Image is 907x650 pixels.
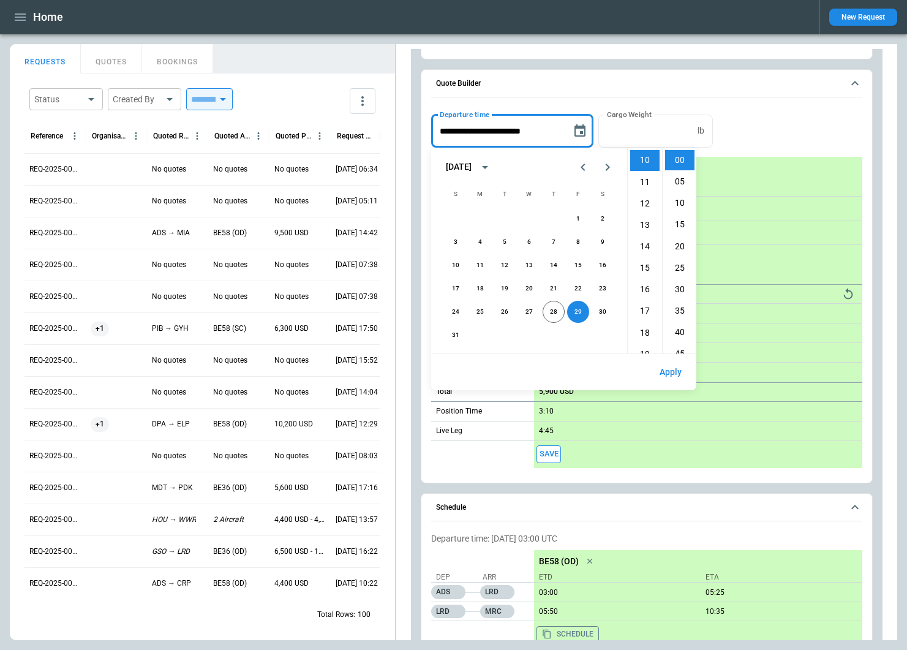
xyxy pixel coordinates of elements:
button: 23 [592,278,614,300]
span: Friday [567,182,589,206]
span: Thursday [543,182,565,206]
button: 4 [469,231,491,253]
button: 31 [445,324,467,346]
button: 18 [469,278,491,300]
p: REQ-2025-000263 [29,164,81,175]
button: Quoted Price column menu [312,128,328,144]
button: 3 [445,231,467,253]
p: 08/22/2025 17:50 [336,323,378,334]
div: Request Created At (UTC-05:00) [337,132,373,140]
p: REQ-2025-000260 [29,260,81,270]
button: Next month [595,155,620,180]
div: Status [34,93,83,105]
button: 8 [567,231,589,253]
p: MRC [480,605,514,618]
label: Cargo Weight [607,109,652,119]
h1: Home [33,10,63,25]
button: 26 [494,301,516,323]
div: Quoted Price [276,132,312,140]
p: ETA [701,572,857,583]
p: ETD [539,572,696,583]
p: No quotes [274,260,309,270]
p: BE58 (OD) [539,556,579,567]
h6: Schedule [436,504,466,512]
button: Quoted Route column menu [189,128,205,144]
button: 22 [567,278,589,300]
li: 14 hours [630,236,660,257]
button: Previous month [571,155,595,180]
button: QUOTES [81,44,142,74]
p: GSO → LRD [152,546,190,557]
li: 15 minutes [665,214,694,235]
p: Departure time: [DATE] 03:00 UTC [431,534,862,544]
button: Organisation column menu [128,128,144,144]
span: Wednesday [518,182,540,206]
button: 10 [445,254,467,276]
p: 9,500 USD [274,228,309,238]
p: ADS [431,585,465,599]
p: No quotes [152,355,186,366]
p: Dep [436,572,479,583]
p: No quotes [152,292,186,302]
li: 40 minutes [665,322,694,342]
li: 17 hours [630,301,660,321]
button: calendar view is open, switch to year view [475,157,495,177]
li: 0 minutes [665,150,694,170]
button: Copy the aircraft schedule to your clipboard [536,626,599,642]
p: 3:10 [539,407,554,416]
p: BE58 (OD) [213,419,247,429]
li: 16 hours [630,279,660,300]
li: 30 minutes [665,279,694,300]
p: 4,400 USD [274,578,309,589]
div: Quoted Aircraft [214,132,250,140]
li: 15 hours [630,258,660,278]
p: No quotes [274,451,309,461]
p: 08/29/2025 [701,607,862,616]
p: REQ-2025-000261 [29,228,81,238]
li: 19 hours [630,344,660,365]
button: REQUESTS [10,44,81,74]
button: Quote Builder [431,70,862,98]
p: LRD [480,585,514,599]
button: 27 [518,301,540,323]
p: Live Leg [436,426,462,436]
p: REQ-2025-000252 [29,515,81,525]
p: Total Rows: [317,610,355,620]
p: 08/26/2025 07:38 [336,260,378,270]
p: 08/22/2025 14:04 [336,387,378,398]
button: 11 [469,254,491,276]
p: ADS → CRP [152,578,191,589]
button: 30 [592,301,614,323]
p: 08/13/2025 13:57 [336,515,378,525]
button: 12 [494,254,516,276]
p: REQ-2025-000251 [29,546,81,557]
div: Organisation [92,132,128,140]
p: REQ-2025-000259 [29,292,81,302]
button: 21 [543,278,565,300]
p: No quotes [152,164,186,175]
button: Schedule [431,494,862,522]
p: 08/22/2025 08:03 [336,451,378,461]
li: 25 minutes [665,258,694,278]
p: Arr [483,572,525,583]
p: REQ-2025-000255 [29,419,81,429]
ul: Select hours [628,148,662,353]
p: REQ-2025-000258 [29,323,81,334]
p: ADS → MIA [152,228,190,238]
li: 18 hours [630,323,660,343]
p: No quotes [213,164,247,175]
div: Quoted Route [153,132,189,140]
p: 100 [358,610,371,620]
p: REQ-2025-000253 [29,483,81,493]
p: No quotes [213,387,247,398]
div: scrollable content [534,550,862,647]
button: 28 [543,301,565,323]
p: 08/19/2025 17:16 [336,483,378,493]
button: BOOKINGS [142,44,213,74]
button: Apply [650,359,691,385]
p: No quotes [213,292,247,302]
div: Reference [31,132,63,140]
h6: Total [436,388,452,396]
span: +1 [91,409,109,440]
button: Choose date, selected date is Aug 29, 2025 [568,119,592,143]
